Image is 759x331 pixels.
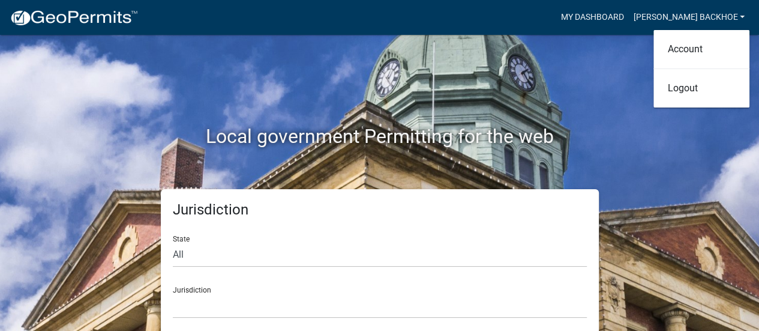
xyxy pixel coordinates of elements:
a: Logout [653,74,749,103]
h5: Jurisdiction [173,201,587,219]
a: [PERSON_NAME] Backhoe [628,6,749,29]
a: My Dashboard [556,6,628,29]
h2: Local government Permitting for the web [47,125,713,148]
div: [PERSON_NAME] Backhoe [653,30,749,108]
a: Account [653,35,749,64]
